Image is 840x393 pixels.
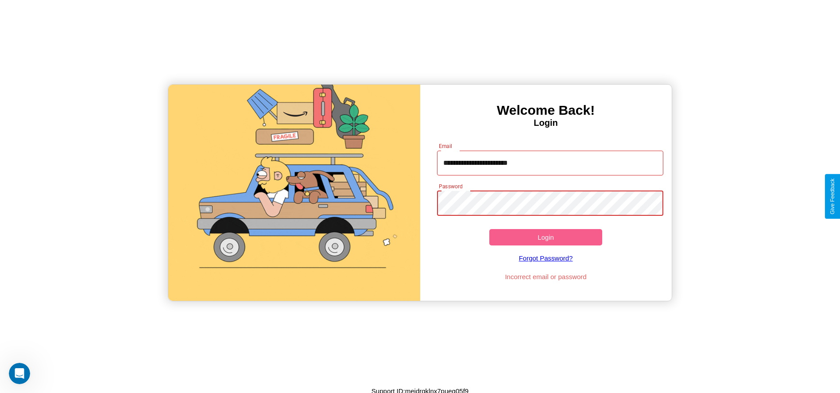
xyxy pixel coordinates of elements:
[489,229,603,245] button: Login
[439,183,462,190] label: Password
[420,118,672,128] h4: Login
[168,85,420,301] img: gif
[439,142,453,150] label: Email
[829,179,836,214] div: Give Feedback
[420,103,672,118] h3: Welcome Back!
[9,363,30,384] iframe: Intercom live chat
[433,271,659,283] p: Incorrect email or password
[433,245,659,271] a: Forgot Password?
